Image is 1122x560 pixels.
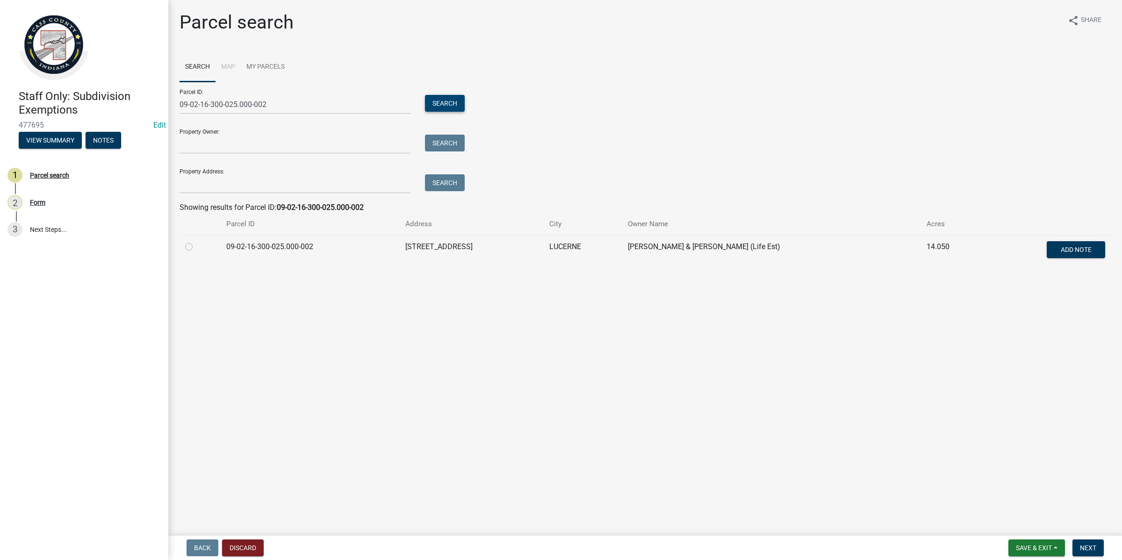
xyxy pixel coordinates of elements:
[544,235,622,266] td: LUCERNE
[425,95,465,112] button: Search
[153,121,166,129] wm-modal-confirm: Edit Application Number
[1068,15,1079,26] i: share
[19,90,161,117] h4: Staff Only: Subdivision Exemptions
[425,135,465,151] button: Search
[221,213,400,235] th: Parcel ID
[180,202,1111,213] div: Showing results for Parcel ID:
[222,539,264,556] button: Discard
[187,539,218,556] button: Back
[921,235,983,266] td: 14.050
[921,213,983,235] th: Acres
[180,52,216,82] a: Search
[30,172,69,179] div: Parcel search
[400,235,543,266] td: [STREET_ADDRESS]
[1016,544,1052,552] span: Save & Exit
[86,137,121,144] wm-modal-confirm: Notes
[7,195,22,210] div: 2
[622,235,921,266] td: [PERSON_NAME] & [PERSON_NAME] (Life Est)
[1081,15,1101,26] span: Share
[7,168,22,183] div: 1
[622,213,921,235] th: Owner Name
[19,137,82,144] wm-modal-confirm: Summary
[30,199,45,206] div: Form
[221,235,400,266] td: 09-02-16-300-025.000-002
[194,544,211,552] span: Back
[19,132,82,149] button: View Summary
[1047,241,1105,258] button: Add Note
[1060,11,1109,29] button: shareShare
[7,222,22,237] div: 3
[19,10,89,80] img: Cass County, Indiana
[86,132,121,149] button: Notes
[277,203,364,212] strong: 09-02-16-300-025.000-002
[425,174,465,191] button: Search
[544,213,622,235] th: City
[19,121,150,129] span: 477695
[400,213,543,235] th: Address
[1060,245,1091,253] span: Add Note
[1072,539,1104,556] button: Next
[1008,539,1065,556] button: Save & Exit
[180,11,294,34] h1: Parcel search
[1080,544,1096,552] span: Next
[241,52,290,82] a: My Parcels
[153,121,166,129] a: Edit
